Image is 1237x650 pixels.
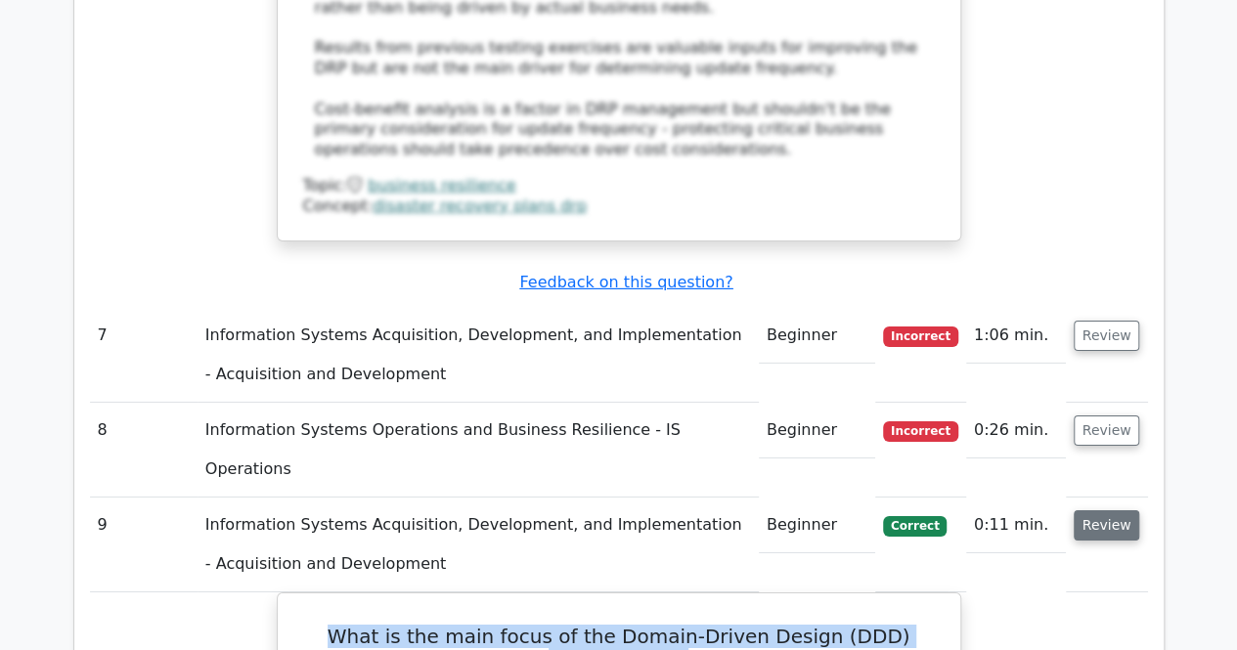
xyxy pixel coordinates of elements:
a: disaster recovery plans drp [373,196,587,215]
button: Review [1074,510,1140,541]
td: 7 [90,308,198,403]
span: Incorrect [883,421,958,441]
td: Information Systems Acquisition, Development, and Implementation - Acquisition and Development [198,498,759,592]
td: 9 [90,498,198,592]
td: Beginner [759,308,875,364]
td: Information Systems Acquisition, Development, and Implementation - Acquisition and Development [198,308,759,403]
td: Beginner [759,403,875,458]
div: Concept: [303,196,935,217]
td: Beginner [759,498,875,553]
button: Review [1074,415,1140,446]
td: 0:26 min. [966,403,1066,458]
a: Feedback on this question? [519,273,732,291]
div: Topic: [303,176,935,196]
a: business resilience [368,176,515,195]
td: 8 [90,403,198,498]
td: 0:11 min. [966,498,1066,553]
td: Information Systems Operations and Business Resilience - IS Operations [198,403,759,498]
td: 1:06 min. [966,308,1066,364]
span: Correct [883,516,947,536]
span: Incorrect [883,326,958,346]
button: Review [1074,321,1140,351]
